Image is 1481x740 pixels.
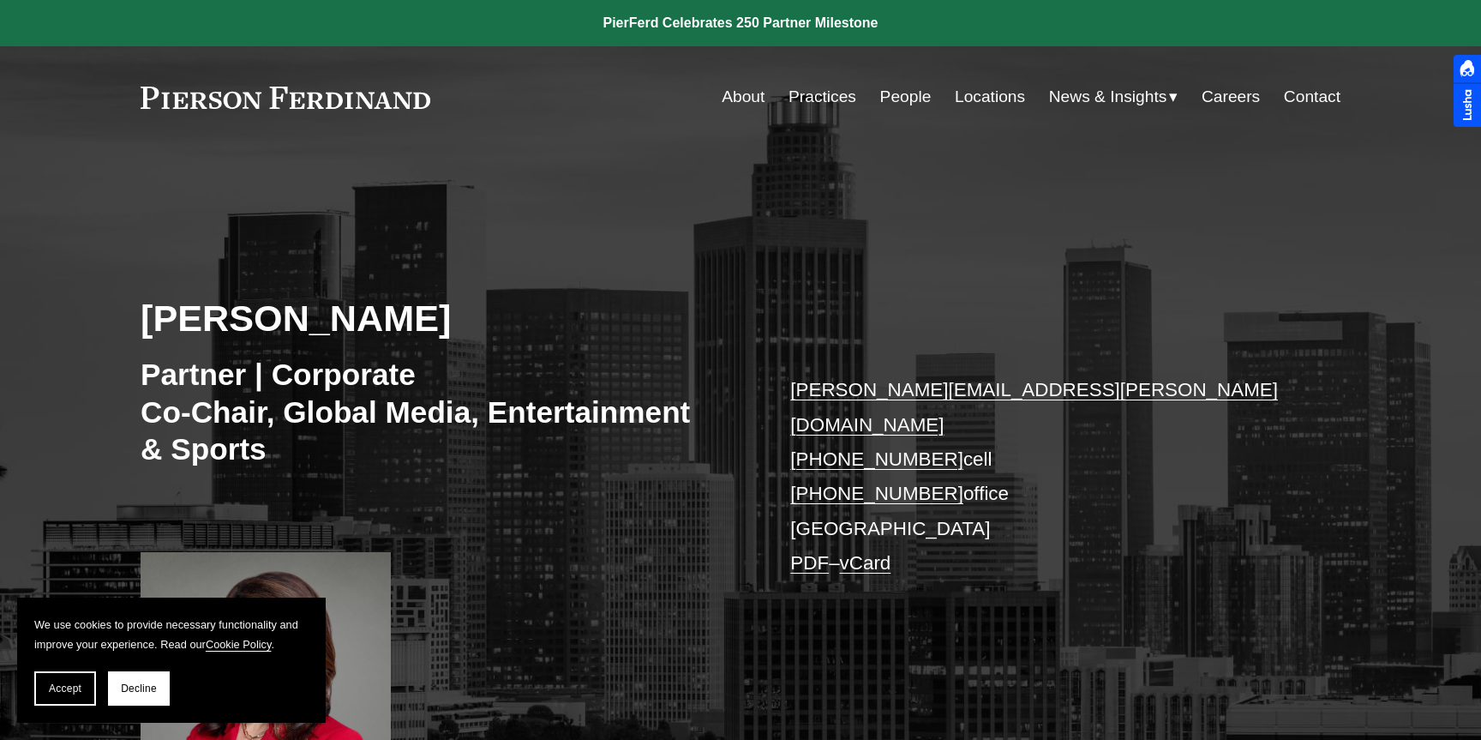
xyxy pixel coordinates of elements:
[1049,81,1178,113] a: folder dropdown
[121,683,157,695] span: Decline
[141,296,740,340] h2: [PERSON_NAME]
[788,81,856,113] a: Practices
[1049,82,1167,112] span: News & Insights
[49,683,81,695] span: Accept
[108,671,170,706] button: Decline
[722,81,764,113] a: About
[880,81,932,113] a: People
[790,448,963,470] a: [PHONE_NUMBER]
[34,671,96,706] button: Accept
[955,81,1025,113] a: Locations
[790,373,1290,581] p: cell office [GEOGRAPHIC_DATA] –
[206,638,272,651] a: Cookie Policy
[840,552,891,574] a: vCard
[34,615,309,654] p: We use cookies to provide necessary functionality and improve your experience. Read our .
[141,356,691,468] h3: Partner | Corporate Co-Chair, Global Media, Entertainment & Sports
[790,483,963,504] a: [PHONE_NUMBER]
[1284,81,1340,113] a: Contact
[1202,81,1260,113] a: Careers
[790,552,829,574] a: PDF
[790,379,1278,435] a: [PERSON_NAME][EMAIL_ADDRESS][PERSON_NAME][DOMAIN_NAME]
[17,598,326,723] section: Cookie banner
